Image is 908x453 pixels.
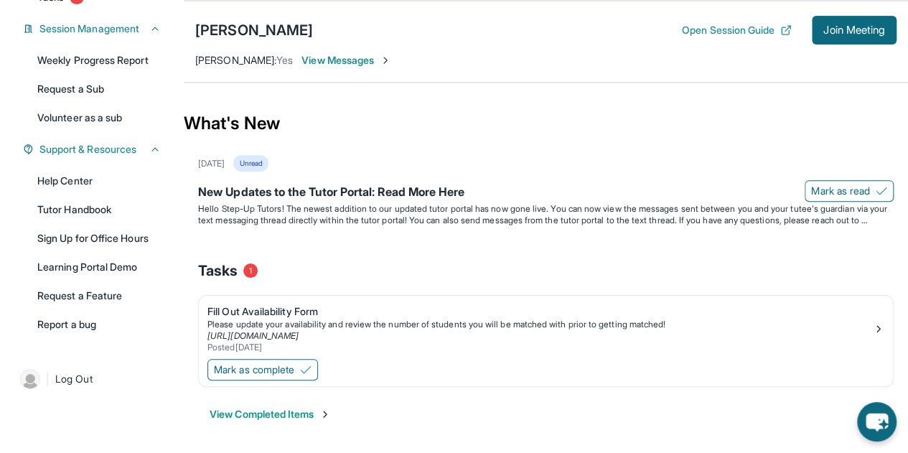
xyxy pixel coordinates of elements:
a: Sign Up for Office Hours [29,225,169,251]
span: Mark as complete [214,363,294,377]
a: Volunteer as a sub [29,105,169,131]
a: Report a bug [29,312,169,337]
div: Please update your availability and review the number of students you will be matched with prior ... [207,319,873,330]
button: Support & Resources [34,142,161,157]
img: Mark as complete [300,364,312,375]
span: Session Management [39,22,139,36]
button: Mark as read [805,180,894,202]
div: [PERSON_NAME] [195,20,313,40]
a: [URL][DOMAIN_NAME] [207,330,299,341]
a: Request a Feature [29,283,169,309]
div: New Updates to the Tutor Portal: Read More Here [198,183,894,203]
span: Support & Resources [39,142,136,157]
img: Mark as read [876,185,887,197]
div: Posted [DATE] [207,342,873,353]
a: Weekly Progress Report [29,47,169,73]
span: Tasks [198,261,238,281]
div: Fill Out Availability Form [207,304,873,319]
div: What's New [184,92,908,155]
img: Chevron-Right [380,55,391,66]
div: Unread [233,155,268,172]
span: Join Meeting [823,26,885,34]
a: Tutor Handbook [29,197,169,223]
button: chat-button [857,402,897,442]
img: user-img [20,369,40,389]
span: Mark as read [811,184,870,198]
div: [DATE] [198,158,225,169]
span: [PERSON_NAME] : [195,54,276,66]
span: Log Out [55,372,93,386]
span: 1 [243,263,258,278]
a: Fill Out Availability FormPlease update your availability and review the number of students you w... [199,296,893,356]
a: |Log Out [14,363,169,395]
button: View Completed Items [210,407,331,421]
span: View Messages [301,53,391,67]
button: Open Session Guide [682,23,792,37]
a: Request a Sub [29,76,169,102]
span: | [46,370,50,388]
button: Mark as complete [207,359,318,380]
p: Hello Step-Up Tutors! The newest addition to our updated tutor portal has now gone live. You can ... [198,203,894,226]
span: Yes [276,54,293,66]
a: Help Center [29,168,169,194]
button: Join Meeting [812,16,897,45]
button: Session Management [34,22,161,36]
a: Learning Portal Demo [29,254,169,280]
